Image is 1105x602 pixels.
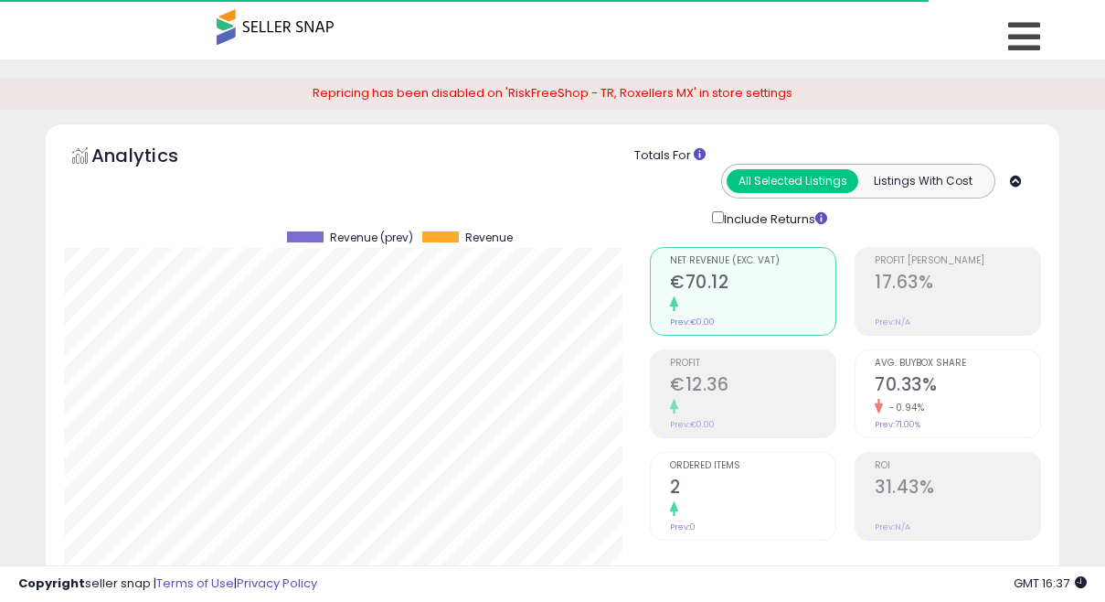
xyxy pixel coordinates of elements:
[857,169,989,193] button: Listings With Cost
[883,401,924,414] small: -0.94%
[670,461,835,471] span: Ordered Items
[670,419,715,430] small: Prev: €0.00
[18,575,317,593] div: seller snap | |
[653,559,1027,581] li: €98
[875,374,1040,399] h2: 70.33%
[875,477,1040,501] h2: 31.43%
[91,143,214,173] h5: Analytics
[875,461,1040,471] span: ROI
[465,231,513,244] span: Revenue
[875,419,920,430] small: Prev: 71.00%
[18,575,85,592] strong: Copyright
[653,564,777,579] b: Total Inventory Value:
[670,317,715,328] small: Prev: €0.00
[670,477,835,501] h2: 2
[634,147,1046,165] div: Totals For
[330,231,413,244] span: Revenue (prev)
[313,84,792,102] span: Repricing has been disabled on 'RiskFreeShop - TR, Roxellers MX' in store settings
[1014,575,1087,592] span: 2025-10-14 16:37 GMT
[670,359,835,369] span: Profit
[875,256,1040,266] span: Profit [PERSON_NAME]
[670,272,835,296] h2: €70.12
[698,208,849,229] div: Include Returns
[875,272,1040,296] h2: 17.63%
[670,521,696,532] small: Prev: 0
[727,169,858,193] button: All Selected Listings
[670,256,835,266] span: Net Revenue (Exc. VAT)
[875,521,910,532] small: Prev: N/A
[237,575,317,592] a: Privacy Policy
[670,374,835,399] h2: €12.36
[875,359,1040,369] span: Avg. Buybox Share
[156,575,234,592] a: Terms of Use
[875,317,910,328] small: Prev: N/A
